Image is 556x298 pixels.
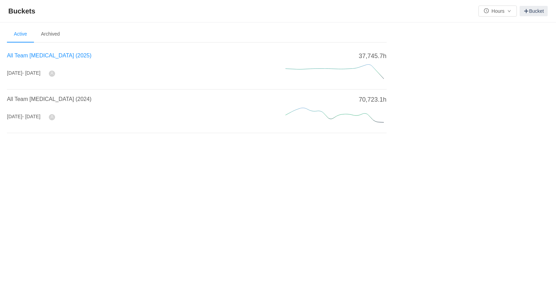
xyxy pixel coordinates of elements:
div: [DATE] [7,69,41,77]
i: icon: user [50,115,54,119]
a: All Team [MEDICAL_DATA] (2025) [7,53,91,58]
li: Archived [34,26,67,43]
span: Buckets [8,6,39,17]
span: - [DATE] [22,70,41,76]
span: 37,745.7h [359,52,386,61]
li: Active [7,26,34,43]
button: icon: clock-circleHoursicon: down [478,6,517,17]
div: [DATE] [7,113,41,120]
i: icon: user [50,72,54,75]
span: - [DATE] [22,114,41,119]
a: All Team [MEDICAL_DATA] (2024) [7,96,91,102]
a: Bucket [520,6,548,16]
span: 70,723.1h [359,95,386,104]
